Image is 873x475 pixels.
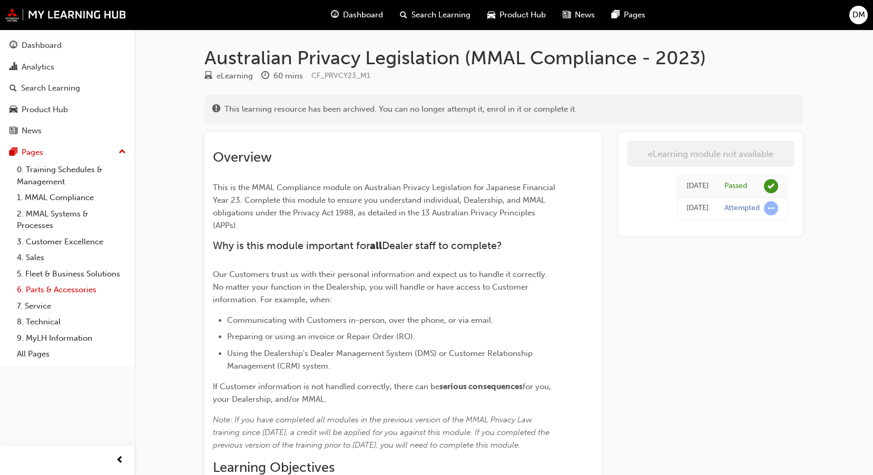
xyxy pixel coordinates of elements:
span: Overview [213,149,272,165]
a: News [4,121,130,141]
span: news-icon [563,8,571,22]
div: Pages [22,146,43,159]
a: pages-iconPages [603,4,654,26]
button: Pages [4,143,130,162]
div: Type [204,70,253,83]
span: car-icon [487,8,495,22]
a: All Pages [13,346,130,362]
span: car-icon [9,105,17,115]
div: Duration [261,70,303,83]
span: Using the Dealership's Dealer Management System (DMS) or Customer Relationship Management (CRM) s... [227,349,535,371]
span: learningResourceType_ELEARNING-icon [204,72,212,81]
a: 9. MyLH Information [13,330,130,347]
img: mmal [5,8,126,22]
a: 0. Training Schedules & Management [13,162,130,190]
span: prev-icon [116,454,124,467]
span: News [575,9,595,21]
a: 8. Technical [13,314,130,330]
span: pages-icon [9,148,17,157]
div: Attempted [724,203,760,213]
span: Communicating with Customers in-person, over the phone, or via email. [227,315,493,325]
span: Learning resource code [311,71,370,80]
a: 4. Sales [13,250,130,266]
span: learningRecordVerb_PASS-icon [764,179,778,193]
div: 60 mins [273,70,303,82]
a: 2. MMAL Systems & Processes [13,206,130,234]
span: Our Customers trust us with their personal information and expect us to handle it correctly. No m... [213,270,550,304]
span: Dealer staff to complete? [382,240,502,252]
span: Why is this module important for [213,240,370,252]
button: DM [849,6,868,24]
span: DM [852,9,865,21]
a: Analytics [4,57,130,77]
a: Product Hub [4,100,130,120]
div: Wed Sep 13 2023 13:26:15 GMT+1000 (Australian Eastern Standard Time) [686,180,709,192]
div: News [22,125,42,137]
span: exclaim-icon [212,105,220,114]
span: for you, your Dealership, and/or MMAL. [213,382,553,404]
span: Pages [624,9,645,21]
span: guage-icon [331,8,339,22]
span: clock-icon [261,72,269,81]
div: Product Hub [22,104,68,116]
a: search-iconSearch Learning [391,4,479,26]
span: Dashboard [343,9,383,21]
span: all [370,240,382,252]
a: car-iconProduct Hub [479,4,554,26]
a: 6. Parts & Accessories [13,282,130,298]
a: 1. MMAL Compliance [13,190,130,206]
a: guage-iconDashboard [322,4,391,26]
h1: Australian Privacy Legislation (MMAL Compliance - 2023) [204,46,803,70]
a: 7. Service [13,298,130,314]
span: This is the MMAL Compliance module on Australian Privacy Legislation for Japanese Financial Year ... [213,183,557,230]
span: Note: If you have completed all modules in the previous version of the MMAL Privacy Law training ... [213,415,552,450]
span: serious consequences [439,382,523,391]
span: This learning resource has been archived. You can no longer attempt it, enrol in it or complete it. [224,103,577,115]
span: news-icon [9,126,17,136]
a: news-iconNews [554,4,603,26]
a: Dashboard [4,36,130,55]
div: Analytics [22,61,54,73]
div: Dashboard [22,39,62,52]
span: search-icon [400,8,407,22]
a: 3. Customer Excellence [13,234,130,250]
span: Preparing or using an invoice or Repair Order (RO). [227,332,415,341]
a: 5. Fleet & Business Solutions [13,266,130,282]
div: Search Learning [21,82,80,94]
span: learningRecordVerb_ATTEMPT-icon [764,201,778,215]
span: up-icon [119,145,126,159]
span: pages-icon [612,8,620,22]
div: Wed Sep 13 2023 12:58:19 GMT+1000 (Australian Eastern Standard Time) [686,202,709,214]
a: Search Learning [4,78,130,98]
div: eLearning [217,70,253,82]
span: chart-icon [9,63,17,72]
div: Passed [724,181,747,191]
span: Product Hub [499,9,546,21]
button: DashboardAnalyticsSearch LearningProduct HubNews [4,34,130,143]
span: guage-icon [9,41,17,51]
span: search-icon [9,84,17,93]
span: If Customer information is not handled correctly, there can be [213,382,439,391]
span: Search Learning [411,9,470,21]
button: eLearning module not available [627,141,794,167]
